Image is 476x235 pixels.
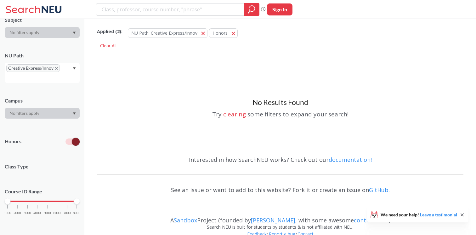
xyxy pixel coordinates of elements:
div: Try some filters to expand your search! [97,107,463,119]
p: Course ID Range [5,188,80,195]
input: Class, professor, course number, "phrase" [101,4,239,15]
svg: Dropdown arrow [73,67,76,70]
div: Subject [5,16,80,23]
span: 3000 [24,211,31,215]
svg: Dropdown arrow [73,112,76,115]
div: See an issue or want to add to this website? Fork it or create an issue on . [97,181,463,199]
button: Sign In [267,3,292,15]
svg: magnifying glass [248,5,255,14]
div: Campus [5,97,80,104]
span: Honors [212,30,228,36]
div: Clear All [97,41,120,50]
span: Creative Express/InnovX to remove pill [6,64,60,72]
div: clearing [222,110,247,118]
span: 1000 [4,211,11,215]
span: 8000 [73,211,81,215]
div: Dropdown arrow [5,108,80,119]
span: 2000 [14,211,21,215]
span: Applied ( 2 ): [97,28,122,35]
span: We need your help! [381,213,457,217]
span: Class Type [5,163,80,170]
svg: X to remove pill [55,67,58,70]
span: 6000 [53,211,61,215]
a: Sandbox [174,216,197,224]
button: Honors [209,28,238,38]
a: GitHub [369,186,388,194]
div: Creative Express/InnovX to remove pillDropdown arrow [5,63,80,83]
div: NU Path [5,52,80,59]
span: 4000 [33,211,41,215]
div: magnifying glass [244,3,259,16]
p: Honors [5,138,21,145]
span: 5000 [43,211,51,215]
div: A Project (founded by , with some awesome ) [97,211,463,224]
svg: Dropdown arrow [73,32,76,34]
h3: No Results Found [97,98,463,107]
button: NU Path: Creative Express/Innov [128,28,207,38]
div: Interested in how SearchNEU works? Check out our [97,150,463,169]
a: documentation! [329,156,372,163]
span: 7000 [63,211,71,215]
a: contributors [354,216,389,224]
a: [PERSON_NAME] [251,216,295,224]
span: NU Path: Creative Express/Innov [131,30,197,36]
div: Dropdown arrow [5,27,80,38]
a: Leave a testimonial [420,212,457,217]
div: Search NEU is built for students by students & is not affiliated with NEU. [97,224,463,231]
